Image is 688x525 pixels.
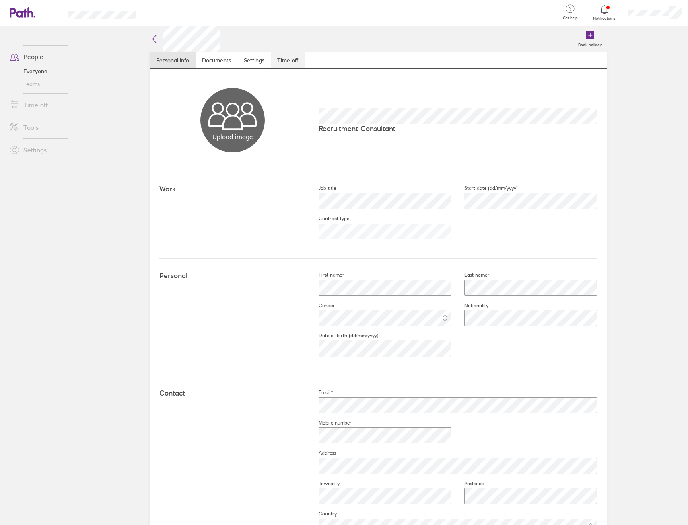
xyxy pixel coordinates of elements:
a: Teams [3,78,68,90]
h4: Personal [159,272,306,280]
label: First name* [306,272,344,278]
a: Tools [3,119,68,135]
label: Book holiday [573,40,607,47]
span: Notifications [591,16,618,21]
a: Documents [196,52,237,68]
label: Job title [306,185,336,191]
label: Gender [306,302,335,309]
label: Postcode [451,480,484,487]
h4: Work [159,185,306,193]
label: Town/city [306,480,340,487]
label: Mobile number [306,420,352,426]
label: Email* [306,389,333,396]
a: Time off [3,97,68,113]
a: Book holiday [573,26,607,52]
a: People [3,49,68,65]
label: Contract type [306,215,349,222]
span: Get help [557,16,583,21]
label: Date of birth (dd/mm/yyyy) [306,332,379,339]
a: Personal info [150,52,196,68]
a: Everyone [3,65,68,78]
a: Settings [3,142,68,158]
p: Recruitment Consultant [319,124,597,133]
a: Settings [237,52,271,68]
a: Notifications [591,4,618,21]
a: Time off [271,52,305,68]
label: Last name* [451,272,489,278]
label: Nationality [451,302,488,309]
h4: Contact [159,389,306,398]
label: Address [306,450,336,456]
label: Country [306,511,337,517]
label: Start date (dd/mm/yyyy) [451,185,518,191]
